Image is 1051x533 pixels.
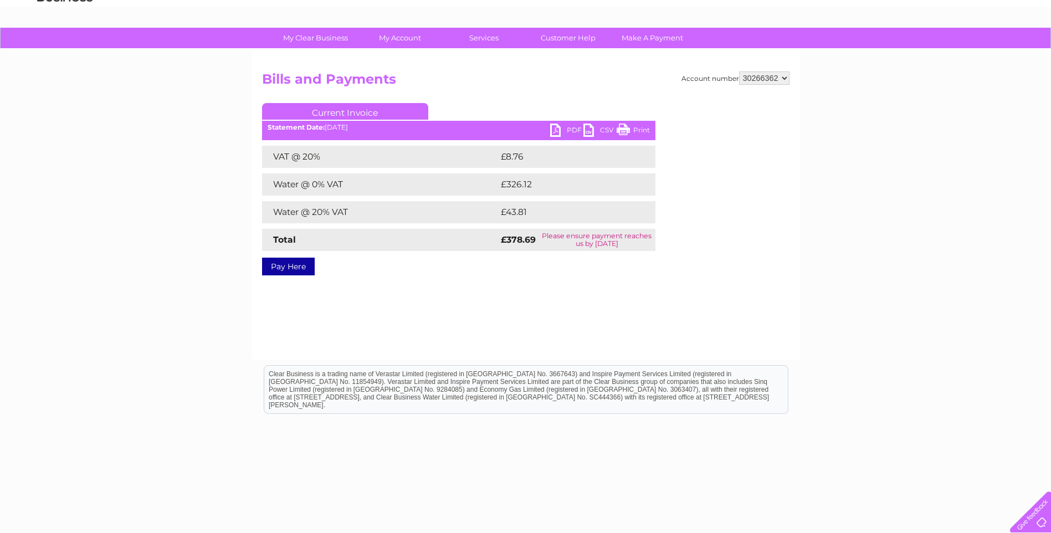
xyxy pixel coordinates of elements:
a: Telecoms [915,47,948,55]
td: VAT @ 20% [262,146,498,168]
strong: £378.69 [501,234,536,245]
h2: Bills and Payments [262,71,789,93]
a: Services [438,28,530,48]
a: Print [617,124,650,140]
div: Clear Business is a trading name of Verastar Limited (registered in [GEOGRAPHIC_DATA] No. 3667643... [264,6,788,54]
a: Current Invoice [262,103,428,120]
div: [DATE] [262,124,655,131]
td: £8.76 [498,146,629,168]
a: Energy [884,47,908,55]
strong: Total [273,234,296,245]
a: Log out [1014,47,1040,55]
a: Pay Here [262,258,315,275]
td: Water @ 20% VAT [262,201,498,223]
td: Please ensure payment reaches us by [DATE] [539,229,655,251]
td: £326.12 [498,173,635,196]
a: 0333 014 3131 [842,6,919,19]
td: £43.81 [498,201,632,223]
a: My Clear Business [270,28,361,48]
a: Contact [977,47,1004,55]
a: PDF [550,124,583,140]
div: Account number [681,71,789,85]
a: Water [856,47,877,55]
img: logo.png [37,29,93,63]
td: Water @ 0% VAT [262,173,498,196]
a: My Account [354,28,445,48]
a: Customer Help [522,28,614,48]
b: Statement Date: [268,123,325,131]
a: Make A Payment [607,28,698,48]
a: CSV [583,124,617,140]
a: Blog [955,47,971,55]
